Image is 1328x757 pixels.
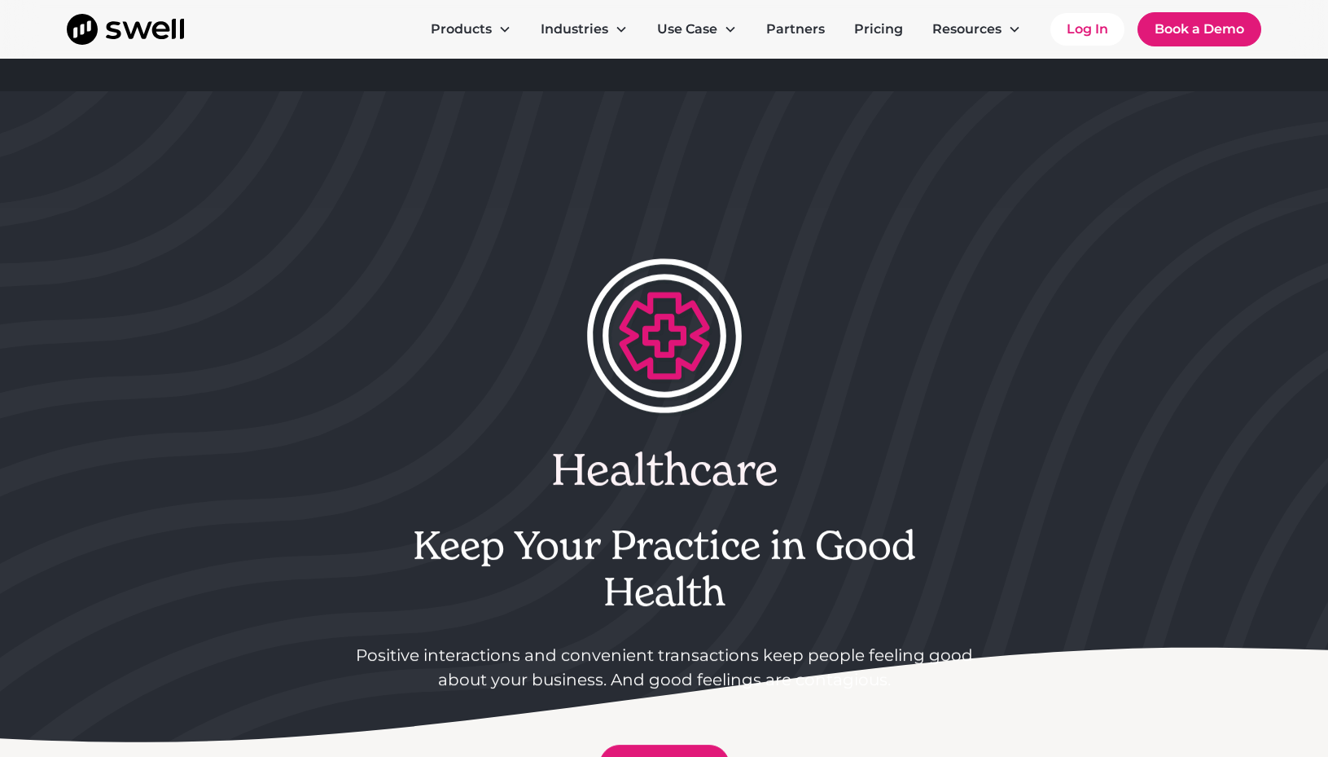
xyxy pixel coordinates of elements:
[1137,12,1261,46] a: Book a Demo
[67,14,184,45] a: home
[528,13,641,46] div: Industries
[541,20,608,39] div: Industries
[932,20,1001,39] div: Resources
[657,20,717,39] div: Use Case
[431,20,492,39] div: Products
[841,13,916,46] a: Pricing
[348,643,980,692] p: Positive interactions and convenient transactions keep people feeling good about your business. A...
[644,13,750,46] div: Use Case
[919,13,1034,46] div: Resources
[418,13,524,46] div: Products
[379,522,949,616] h2: Keep Your Practice in Good Health
[753,13,838,46] a: Partners
[348,443,980,496] h1: Healthcare
[1050,13,1124,46] a: Log In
